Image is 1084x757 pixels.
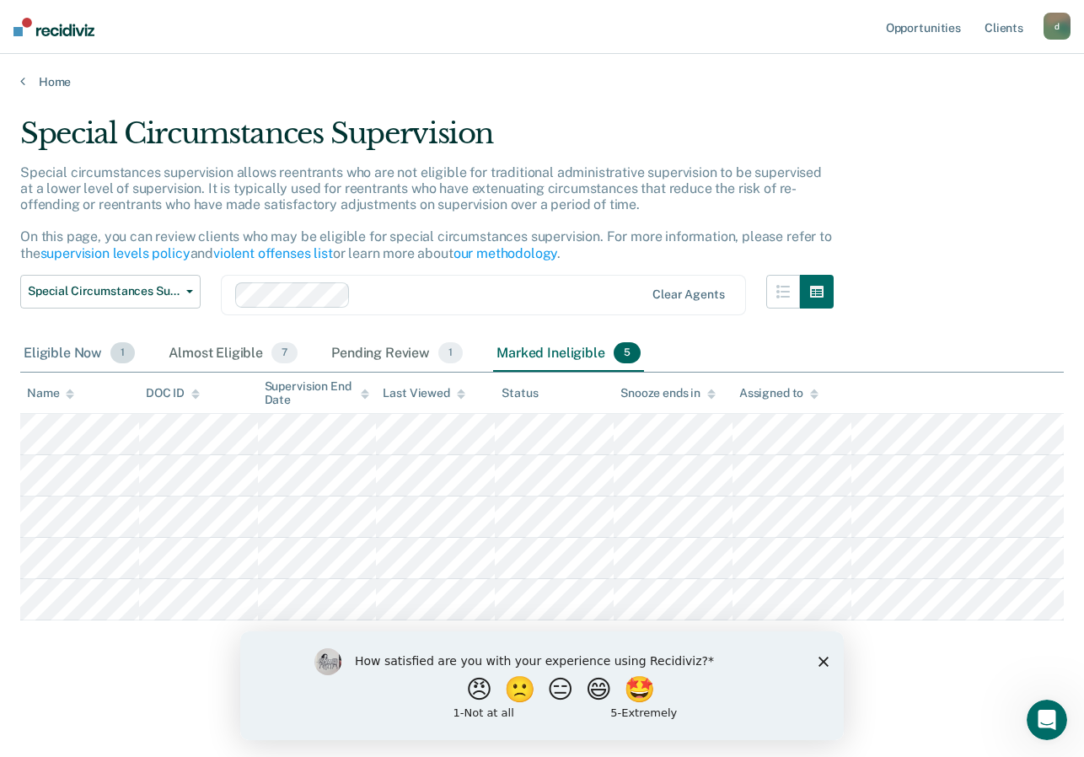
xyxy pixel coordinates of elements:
[1044,13,1071,40] button: d
[20,164,832,261] p: Special circumstances supervision allows reentrants who are not eligible for traditional administ...
[20,116,834,164] div: Special Circumstances Supervision
[265,379,370,408] div: Supervision End Date
[20,74,1064,89] a: Home
[652,287,724,302] div: Clear agents
[620,386,716,400] div: Snooze ends in
[13,18,94,36] img: Recidiviz
[28,284,180,298] span: Special Circumstances Supervision
[40,245,191,261] a: supervision levels policy
[110,342,135,364] span: 1
[1027,700,1067,740] iframe: Intercom live chat
[614,342,641,364] span: 5
[328,336,466,373] div: Pending Review1
[213,245,333,261] a: violent offenses list
[438,342,463,364] span: 1
[383,386,464,400] div: Last Viewed
[146,386,200,400] div: DOC ID
[240,631,844,740] iframe: Survey by Kim from Recidiviz
[20,336,138,373] div: Eligible Now1
[739,386,818,400] div: Assigned to
[271,342,298,364] span: 7
[453,245,558,261] a: our methodology
[493,336,644,373] div: Marked Ineligible5
[502,386,538,400] div: Status
[20,275,201,309] button: Special Circumstances Supervision
[27,386,74,400] div: Name
[165,336,301,373] div: Almost Eligible7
